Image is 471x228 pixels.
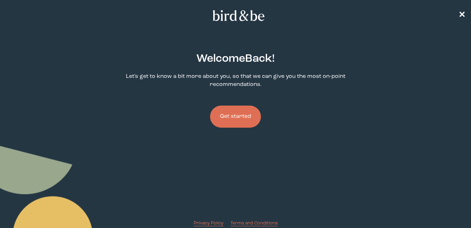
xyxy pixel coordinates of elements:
[458,11,465,20] span: ✕
[458,9,465,22] a: ✕
[210,94,261,139] a: Get started
[230,220,278,227] a: Terms and Conditions
[436,195,464,221] iframe: Gorgias live chat messenger
[194,220,223,227] a: Privacy Policy
[194,221,223,226] span: Privacy Policy
[123,73,348,89] p: Let's get to know a bit more about you, so that we can give you the most on-point recommendations.
[196,51,275,67] h2: Welcome Back !
[210,106,261,128] button: Get started
[230,221,278,226] span: Terms and Conditions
